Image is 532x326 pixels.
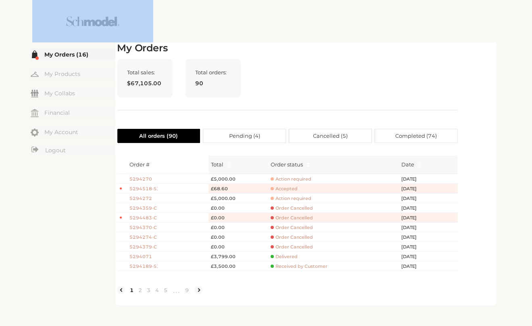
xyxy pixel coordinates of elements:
span: 5294274-C [129,234,158,241]
span: [DATE] [401,195,426,202]
span: [DATE] [401,215,426,221]
span: Received by Customer [271,263,328,269]
img: my-friends.svg [31,90,39,97]
img: my-hanger.svg [31,70,39,78]
span: 5294483-C [129,215,158,221]
a: 2 [136,286,145,294]
span: 5294071 [129,253,158,260]
td: £0.00 [209,223,268,232]
span: Action required [271,196,311,202]
a: My Products [31,68,115,80]
div: Menu [31,48,115,157]
a: 1 [128,286,136,294]
span: [DATE] [401,244,426,250]
span: [DATE] [401,224,426,231]
span: caret-down [306,164,311,168]
span: [DATE] [401,253,426,260]
span: Order Cancelled [271,205,313,211]
span: caret-up [227,161,231,166]
span: caret-down [227,164,231,168]
span: Delivered [271,254,298,260]
a: Financial [31,107,115,118]
span: 5294272 [129,195,158,202]
td: £5,000.00 [209,193,268,203]
a: My Collabs [31,87,115,99]
span: [DATE] [401,263,426,270]
td: £68.60 [209,184,268,193]
span: Total orders: [196,69,231,76]
span: Action required [271,176,311,182]
span: 5294379-C [129,244,158,250]
span: Order Cancelled [271,225,313,231]
span: 5294359-C [129,205,158,212]
span: caret-up [306,161,311,166]
li: Previous Page [117,286,125,294]
h2: My Orders [117,42,458,54]
li: Next 5 Pages [170,284,183,297]
td: £0.00 [209,203,268,213]
span: 5294518-S1 [129,185,158,192]
li: Next Page [195,286,202,294]
a: 5 [162,286,170,294]
a: 4 [153,286,162,294]
span: 90 [196,79,231,88]
td: £3,500.00 [209,261,268,271]
span: 5294270 [129,176,158,183]
span: Order Cancelled [271,244,313,250]
span: [DATE] [401,234,426,241]
span: 5294189-S1 [129,263,158,270]
td: £0.00 [209,213,268,223]
span: [DATE] [401,176,426,183]
span: Order Cancelled [271,215,313,221]
span: 5294370-C [129,224,158,231]
a: 9 [183,286,192,294]
span: Accepted [271,186,298,192]
span: Total [211,160,223,168]
a: My Orders (16) [31,48,115,60]
a: My Account [31,126,115,138]
span: Date [401,160,414,168]
span: ••• [170,286,183,295]
th: Order # [127,156,209,174]
img: my-account.svg [31,128,39,137]
td: £0.00 [209,232,268,242]
span: Completed ( 74 ) [395,129,437,143]
span: [DATE] [401,185,426,192]
span: caret-up [417,161,422,166]
a: Logout [31,145,115,156]
td: £0.00 [209,242,268,252]
img: my-order.svg [31,50,39,59]
span: Pending ( 4 ) [229,129,260,143]
a: 3 [145,286,153,294]
span: Total sales: [127,69,163,76]
span: Cancelled ( 5 ) [313,129,348,143]
span: [DATE] [401,205,426,212]
span: All orders ( 90 ) [139,129,178,143]
td: £5,000.00 [209,174,268,184]
span: $67,105.00 [127,79,163,88]
div: Order status [271,160,303,168]
td: £3,799.00 [209,252,268,261]
img: my-financial.svg [31,109,39,117]
span: Order Cancelled [271,234,313,240]
span: caret-down [417,164,422,168]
